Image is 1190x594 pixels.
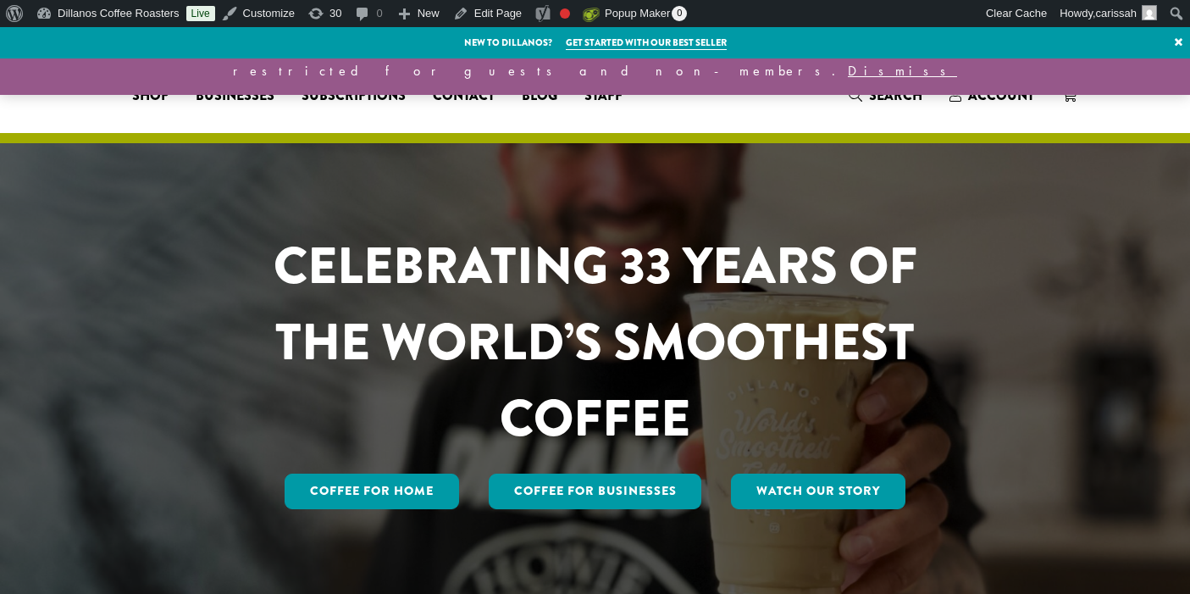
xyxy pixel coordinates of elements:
span: Businesses [196,86,274,107]
span: Search [869,86,922,105]
a: Watch Our Story [731,474,905,509]
div: Focus keyphrase not set [560,8,570,19]
span: 0 [672,6,687,21]
a: Get started with our best seller [566,36,727,50]
a: × [1167,27,1190,58]
h1: CELEBRATING 33 YEARS OF THE WORLD’S SMOOTHEST COFFEE [224,228,967,457]
span: Account [968,86,1034,105]
span: Blog [522,86,557,107]
a: Coffee For Businesses [489,474,702,509]
a: Staff [571,82,636,109]
span: Subscriptions [302,86,406,107]
a: Shop [119,82,182,109]
a: Coffee for Home [285,474,459,509]
span: Contact [433,86,495,107]
a: Search [835,81,936,109]
span: Shop [132,86,169,107]
span: Staff [584,86,623,107]
span: carissah [1096,7,1137,19]
a: Live [186,6,215,21]
a: Dismiss [848,62,957,80]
